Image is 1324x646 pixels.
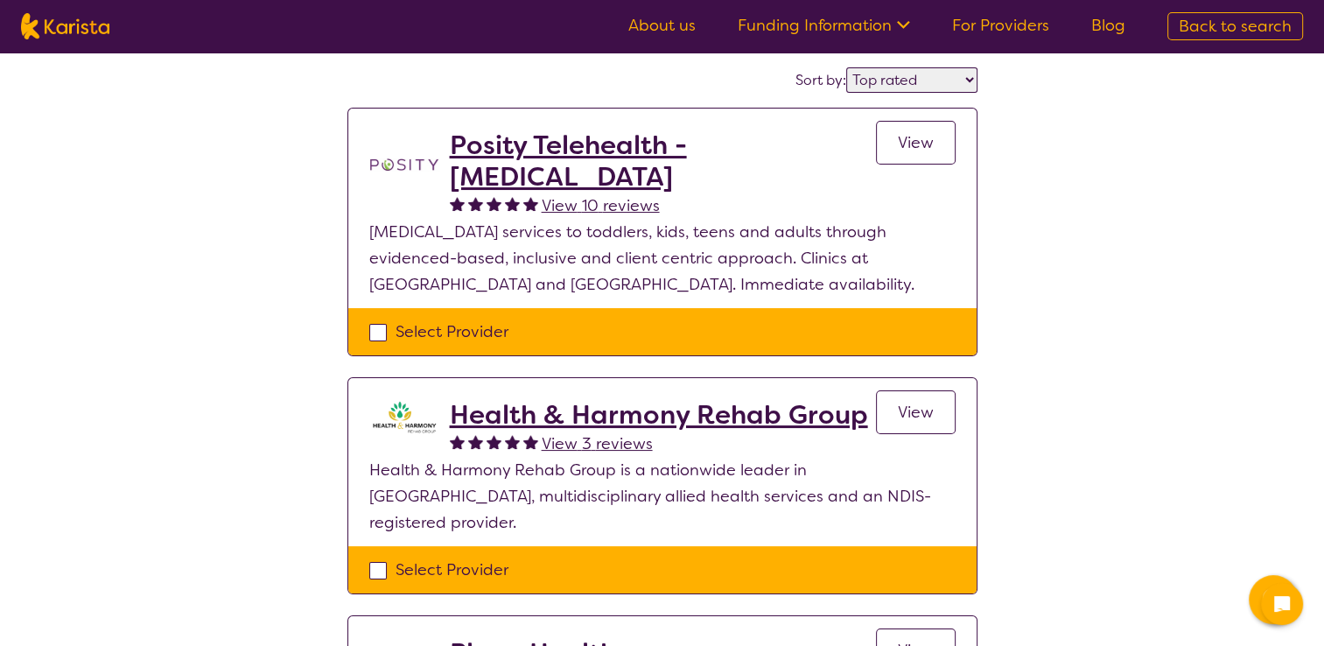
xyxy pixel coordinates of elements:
img: fullstar [487,196,501,211]
img: fullstar [468,434,483,449]
span: View 10 reviews [542,195,660,216]
a: Health & Harmony Rehab Group [450,399,868,431]
a: For Providers [952,15,1049,36]
a: Funding Information [738,15,910,36]
img: t1bslo80pcylnzwjhndq.png [369,130,439,200]
span: Back to search [1179,16,1292,37]
a: View 3 reviews [542,431,653,457]
label: Sort by: [795,71,846,89]
img: fullstar [505,434,520,449]
img: fullstar [468,196,483,211]
a: Blog [1091,15,1125,36]
button: Channel Menu [1249,575,1298,624]
p: Health & Harmony Rehab Group is a nationwide leader in [GEOGRAPHIC_DATA], multidisciplinary allie... [369,457,956,536]
img: ztak9tblhgtrn1fit8ap.png [369,399,439,434]
a: Back to search [1167,12,1303,40]
span: View [898,132,934,153]
a: Posity Telehealth - [MEDICAL_DATA] [450,130,876,193]
img: fullstar [487,434,501,449]
a: About us [628,15,696,36]
a: View 10 reviews [542,193,660,219]
img: fullstar [505,196,520,211]
a: View [876,390,956,434]
p: [MEDICAL_DATA] services to toddlers, kids, teens and adults through evidenced-based, inclusive an... [369,219,956,298]
img: fullstar [523,196,538,211]
span: View [898,402,934,423]
img: fullstar [450,196,465,211]
a: View [876,121,956,165]
img: Karista logo [21,13,109,39]
img: fullstar [450,434,465,449]
img: fullstar [523,434,538,449]
span: View 3 reviews [542,433,653,454]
